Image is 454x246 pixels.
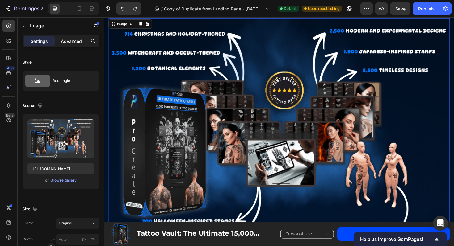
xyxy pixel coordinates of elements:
label: Frame [23,220,34,226]
span: Save [395,6,406,11]
input: https://example.com/image.jpg [27,163,94,174]
span: Original [59,220,72,226]
p: Image [30,22,82,29]
div: Browse gallery [50,178,77,183]
div: Style [23,59,32,65]
img: gempages_569410146925544428-562487be-62be-403f-b3c6-ca87a6a2ad7e.png [5,1,366,237]
button: Original [56,218,99,229]
span: Copy of Duplicate from Landing Page - [DATE] 09:42:45 [164,6,263,12]
span: Default [284,6,297,11]
h1: Tattoo Vault: The Ultimate 15,000 Procreate Stamps & Brushes [34,224,183,234]
input: px% [56,234,99,245]
div: ADD TO CART [284,227,309,233]
button: Show survey - Help us improve GemPages! [360,236,440,243]
img: preview-image [27,119,94,158]
button: 7 [2,2,46,15]
div: Open Intercom Messenger [433,216,448,231]
div: Image [12,5,26,10]
button: px [89,236,97,243]
div: Size [23,205,39,213]
div: $24.97 [317,226,335,233]
button: Save [390,2,410,15]
iframe: Design area [104,17,454,246]
span: Need republishing [308,6,339,11]
div: Rectangle [53,74,90,88]
div: 450 [6,66,15,71]
div: % [91,236,95,242]
p: Settings [31,38,48,44]
span: Help us improve GemPages! [360,236,433,242]
p: Advanced [61,38,82,44]
p: 7 [40,5,43,12]
span: or [45,177,49,184]
div: Source [23,102,44,110]
button: % [81,236,88,243]
div: Beta [5,113,15,118]
span: / [161,6,163,12]
button: ADD TO CART [247,222,366,237]
button: Publish [413,2,439,15]
div: Undo/Redo [116,2,141,15]
div: Publish [418,6,434,12]
button: Browse gallery [50,177,77,183]
div: px [82,236,86,242]
label: Width [23,236,33,242]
